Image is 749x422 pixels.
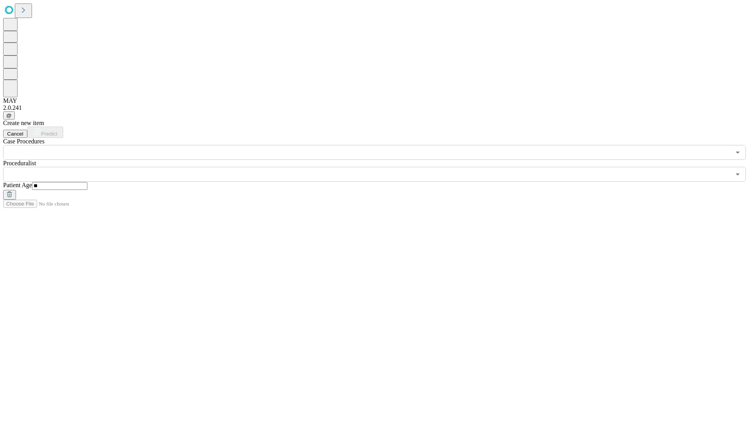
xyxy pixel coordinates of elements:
[3,138,44,145] span: Scheduled Procedure
[3,104,746,111] div: 2.0.241
[3,182,32,188] span: Patient Age
[3,160,36,166] span: Proceduralist
[732,147,743,158] button: Open
[3,111,15,120] button: @
[732,169,743,180] button: Open
[7,131,23,137] span: Cancel
[3,97,746,104] div: MAY
[27,127,63,138] button: Predict
[3,120,44,126] span: Create new item
[3,130,27,138] button: Cancel
[6,113,12,118] span: @
[41,131,57,137] span: Predict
